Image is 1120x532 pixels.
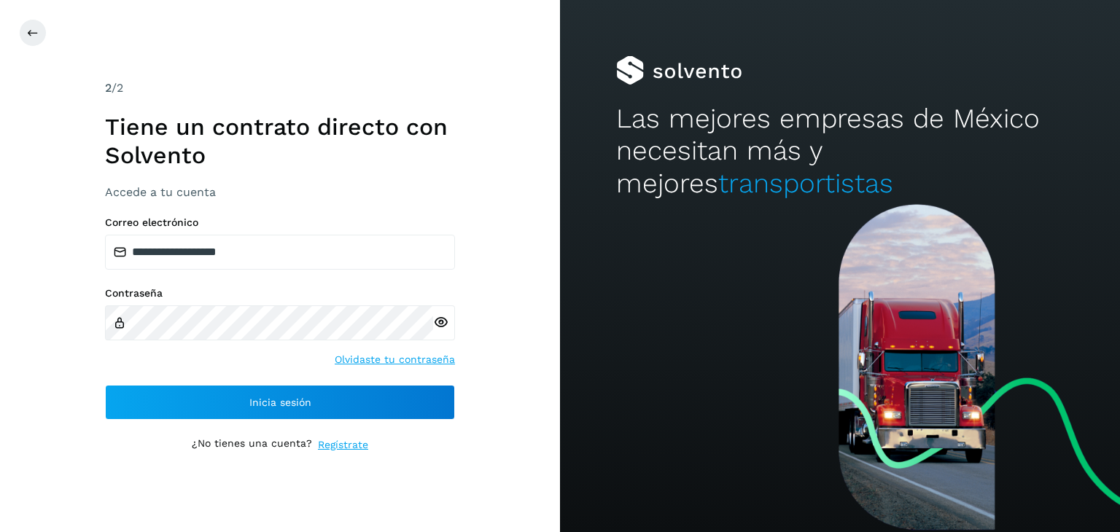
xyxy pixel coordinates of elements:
button: Inicia sesión [105,385,455,420]
h1: Tiene un contrato directo con Solvento [105,113,455,169]
span: Inicia sesión [249,397,311,407]
h2: Las mejores empresas de México necesitan más y mejores [616,103,1064,200]
a: Regístrate [318,437,368,453]
span: transportistas [718,168,893,199]
label: Correo electrónico [105,216,455,229]
h3: Accede a tu cuenta [105,185,455,199]
p: ¿No tienes una cuenta? [192,437,312,453]
span: 2 [105,81,112,95]
a: Olvidaste tu contraseña [335,352,455,367]
label: Contraseña [105,287,455,300]
div: /2 [105,79,455,97]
